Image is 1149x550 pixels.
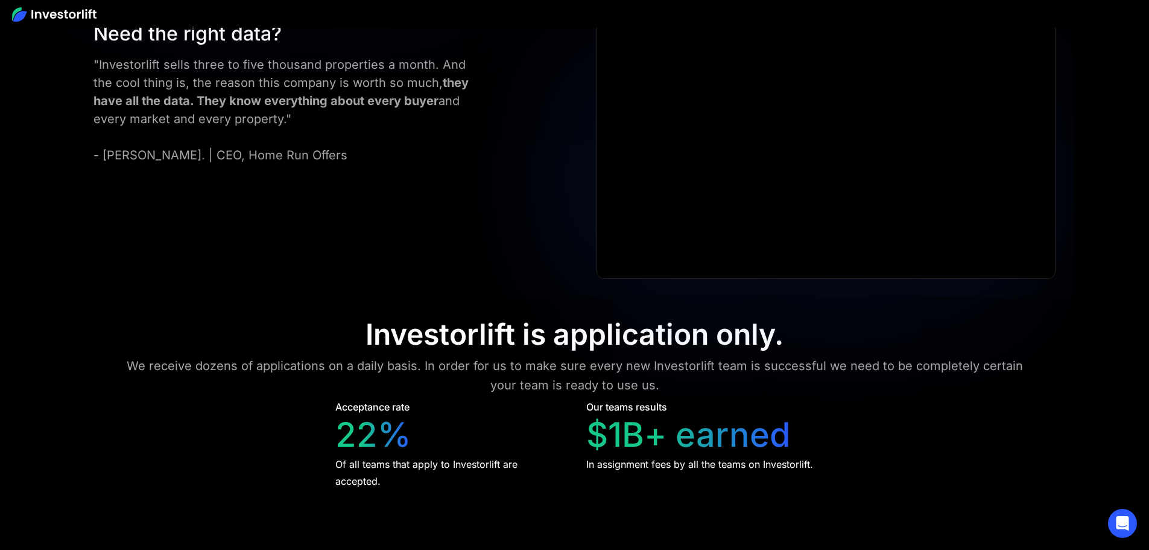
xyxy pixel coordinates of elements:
div: Acceptance rate [335,400,410,414]
div: Of all teams that apply to Investorlift are accepted. [335,456,564,490]
div: Open Intercom Messenger [1108,509,1137,538]
div: In assignment fees by all the teams on Investorlift. [586,456,813,473]
div: We receive dozens of applications on a daily basis. In order for us to make sure every new Invest... [115,356,1034,395]
div: Our teams results [586,400,667,414]
div: 22% [335,415,411,455]
div: Need the right data? [93,19,487,48]
strong: they have all the data. They know everything about every buyer [93,75,469,108]
div: $1B+ earned [586,415,791,455]
div: Investorlift is application only. [366,317,783,352]
iframe: Ryan Pineda | Testimonial [597,20,1054,278]
div: "Investorlift sells three to five thousand properties a month. And the cool thing is, the reason ... [93,56,487,164]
